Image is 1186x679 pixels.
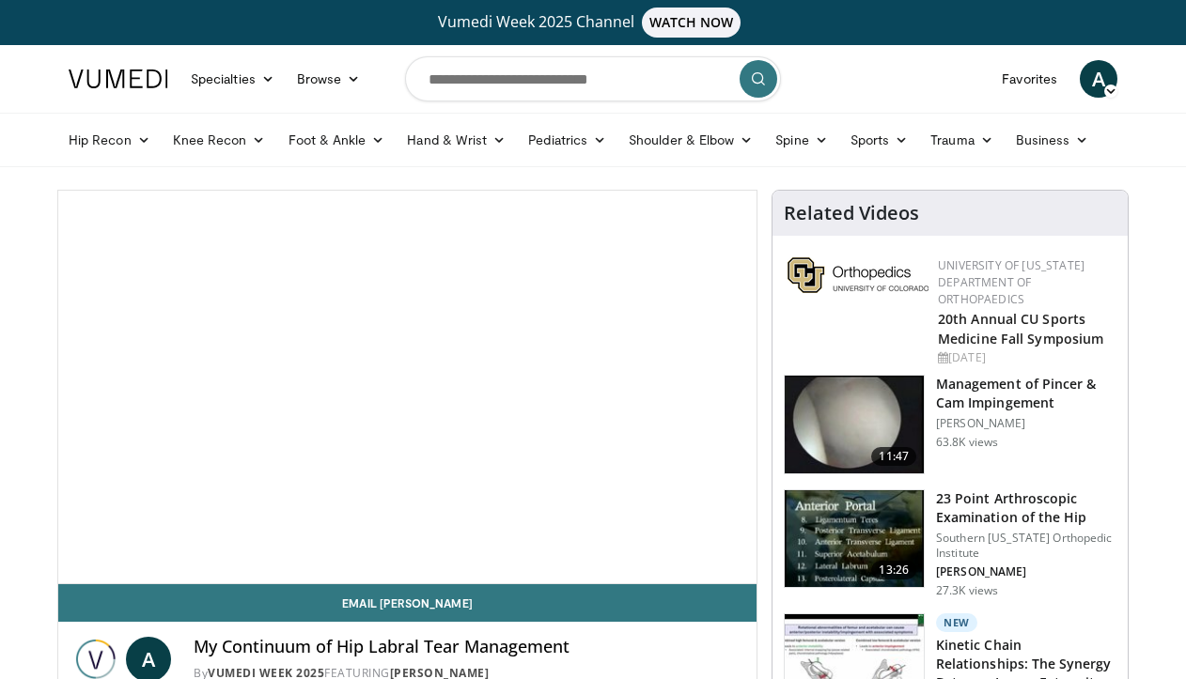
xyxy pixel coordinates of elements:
[936,583,998,598] p: 27.3K views
[936,375,1116,412] h3: Management of Pincer & Cam Impingement
[784,202,919,224] h4: Related Videos
[784,489,1116,598] a: 13:26 23 Point Arthroscopic Examination of the Hip Southern [US_STATE] Orthopedic Institute [PERS...
[936,435,998,450] p: 63.8K views
[71,8,1115,38] a: Vumedi Week 2025 ChannelWATCH NOW
[517,121,617,159] a: Pediatrics
[938,349,1113,366] div: [DATE]
[839,121,920,159] a: Sports
[617,121,764,159] a: Shoulder & Elbow
[405,56,781,101] input: Search topics, interventions
[58,191,757,584] video-js: Video Player
[936,564,1116,579] p: [PERSON_NAME]
[788,257,929,293] img: 355603a8-37da-49b6-856f-e00d7e9307d3.png.150x105_q85_autocrop_double_scale_upscale_version-0.2.png
[57,121,162,159] a: Hip Recon
[69,69,168,88] img: VuMedi Logo
[785,376,924,473] img: 38483_0000_3.png.150x105_q85_crop-smart_upscale.jpg
[58,584,757,622] a: Email [PERSON_NAME]
[1080,60,1117,98] a: A
[938,257,1085,307] a: University of [US_STATE] Department of Orthopaedics
[936,416,1116,431] p: [PERSON_NAME]
[396,121,517,159] a: Hand & Wrist
[936,489,1116,527] h3: 23 Point Arthroscopic Examination of the Hip
[871,447,916,466] span: 11:47
[1005,121,1100,159] a: Business
[871,561,916,579] span: 13:26
[642,8,741,38] span: WATCH NOW
[286,60,372,98] a: Browse
[162,121,277,159] a: Knee Recon
[277,121,397,159] a: Foot & Ankle
[919,121,1005,159] a: Trauma
[936,531,1116,561] p: Southern [US_STATE] Orthopedic Institute
[179,60,286,98] a: Specialties
[938,310,1103,347] a: 20th Annual CU Sports Medicine Fall Symposium
[194,637,741,657] h4: My Continuum of Hip Labral Tear Management
[764,121,838,159] a: Spine
[991,60,1069,98] a: Favorites
[784,375,1116,474] a: 11:47 Management of Pincer & Cam Impingement [PERSON_NAME] 63.8K views
[936,613,977,632] p: New
[785,490,924,588] img: oa8B-rsjN5HfbTbX4xMDoxOjBrO-I4W8.150x105_q85_crop-smart_upscale.jpg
